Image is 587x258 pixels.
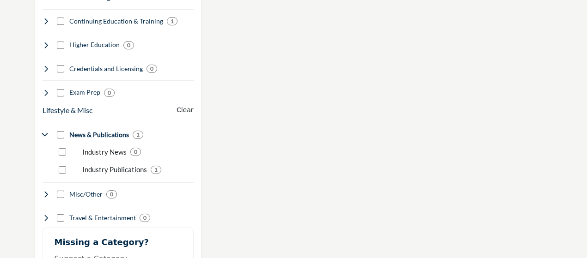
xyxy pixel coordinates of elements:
h2: Missing a Category? [55,237,182,254]
input: Select Industry News checkbox [59,148,66,156]
div: 0 Results For Credentials and Licensing [147,65,157,73]
div: 0 Results For Higher Education [123,41,134,49]
b: 0 [134,149,137,155]
b: 1 [154,167,158,173]
h4: Higher Education: Higher Education [69,40,120,49]
h4: News & Publications: News & Publications [69,130,129,139]
div: 0 Results For Travel & Entertainment [140,214,150,222]
div: 0 Results For Exam Prep [104,89,115,97]
input: Select Industry Publications checkbox [59,166,66,174]
p: Industry Publications: Online and print news resources [82,164,147,175]
div: 1 Results For Continuing Education & Training [167,17,177,25]
buton: Clear [177,105,194,115]
h4: Misc/Other: Nonprofit fundraising, affinity programs, employee discounts [69,190,103,199]
h4: Credentials and Licensing [69,64,143,73]
b: 0 [108,90,111,96]
input: Select Travel & Entertainment checkbox [57,214,64,222]
input: Select Misc/Other checkbox [57,191,64,198]
input: Select Higher Education checkbox [57,42,64,49]
div: 1 Results For Industry Publications [151,166,161,174]
h4: Continuing Education & Training: Continuing Education & Training [69,17,163,26]
b: 1 [136,132,140,138]
input: Select Continuing Education & Training checkbox [57,18,64,25]
b: 0 [150,66,153,72]
b: 0 [110,191,113,198]
h4: Travel & Entertainment: Travel & Entertainment [69,213,136,222]
input: Select News & Publications checkbox [57,131,64,138]
b: 0 [143,215,147,221]
input: Select Exam Prep checkbox [57,89,64,96]
p: Industry News: CPA news, accounting resources [82,147,127,157]
b: 1 [171,18,174,24]
b: 0 [127,42,130,48]
input: Select Credentials and Licensing checkbox [57,65,64,72]
div: 1 Results For News & Publications [133,131,143,139]
h4: Exam Prep: Exam Prep [69,88,100,97]
button: Lifestyle & Misc [43,105,92,116]
div: 0 Results For Industry News [130,148,141,156]
div: 0 Results For Misc/Other [106,190,117,198]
